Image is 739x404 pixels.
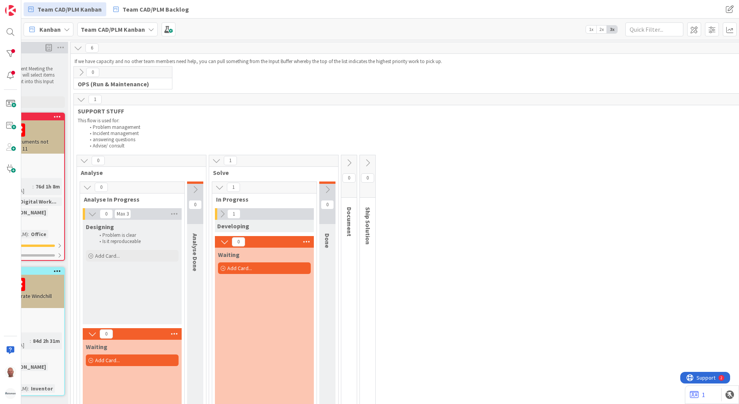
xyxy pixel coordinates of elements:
input: Quick Filter... [625,22,683,36]
div: [PERSON_NAME] [3,208,48,217]
span: Solve [213,169,329,176]
span: 0 [342,173,356,183]
span: In Progress [216,195,307,203]
div: Inventor [29,384,55,393]
span: Done [324,233,331,248]
span: 3x [607,26,617,33]
b: Team CAD/PLM Kanban [81,26,145,33]
div: Office [29,230,48,238]
span: Kanban [39,25,61,34]
span: : [28,384,29,393]
span: Support [16,1,35,10]
span: 0 [232,237,245,247]
span: 0 [100,329,113,339]
span: 0 [189,200,202,209]
span: Analyse In Progress [84,195,175,203]
li: Problem is clear [95,232,177,238]
span: Document [346,207,353,236]
span: Analyse [81,169,196,176]
span: Waiting [218,251,240,258]
span: Add Card... [95,357,120,364]
span: 0 [361,173,374,183]
span: Waiting [86,343,107,351]
span: : [32,182,34,191]
div: 76d 1h 8m [34,182,62,191]
span: 0 [321,200,334,209]
span: 1 [227,209,240,219]
span: 1 [89,95,102,104]
span: Add Card... [95,252,120,259]
li: Is it reproduceable [95,238,177,245]
img: RK [5,366,16,377]
a: Team CAD/PLM Backlog [109,2,194,16]
span: 1x [586,26,596,33]
div: 84d 2h 31m [31,337,62,345]
img: avatar [5,388,16,399]
span: Team CAD/PLM Backlog [123,5,189,14]
span: 0 [86,68,99,77]
a: 1 [690,390,705,399]
span: : [28,230,29,238]
span: Add Card... [227,265,252,272]
div: Max 3 [117,212,129,216]
span: 2x [596,26,607,33]
span: 0 [95,183,108,192]
span: Ship Solution [364,207,372,245]
span: Developing [217,222,249,230]
span: : [30,337,31,345]
span: 0 [100,209,113,219]
span: 0 [92,156,105,165]
span: 1 [227,183,240,192]
span: 6 [85,43,99,53]
img: Visit kanbanzone.com [5,5,16,16]
a: Team CAD/PLM Kanban [24,2,106,16]
span: 1 [224,156,237,165]
span: Analyse Done [191,233,199,271]
div: [PERSON_NAME] [3,363,48,371]
span: OPS (Run & Maintenance) [78,80,162,88]
span: Team CAD/PLM Kanban [37,5,102,14]
div: 2 [40,3,42,9]
span: Designing [86,223,114,231]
